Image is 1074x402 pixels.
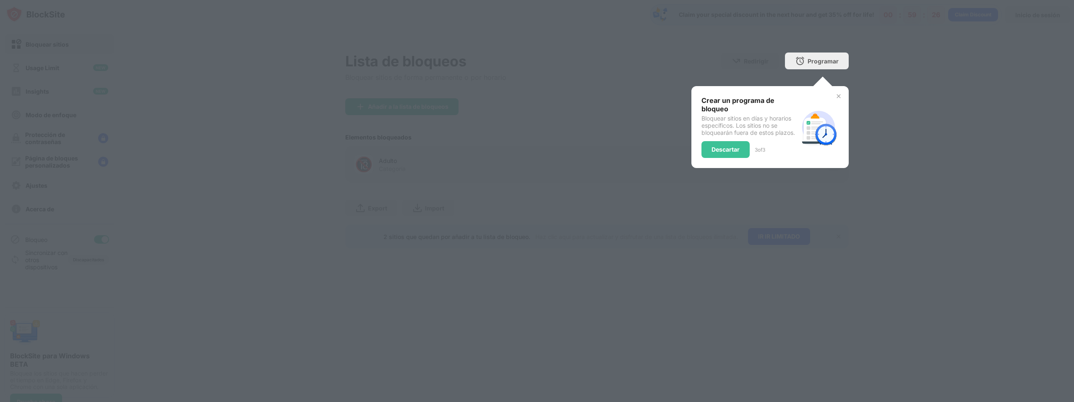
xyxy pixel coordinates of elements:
div: Descartar [712,146,740,153]
img: schedule.svg [798,107,839,147]
div: Crear un programa de bloqueo [701,96,798,113]
div: 3 of 3 [755,147,765,153]
div: Programar [808,58,839,65]
img: x-button.svg [835,93,842,100]
div: Bloquear sitios en días y horarios específicos. Los sitios no se bloquearán fuera de estos plazos. [701,115,798,136]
